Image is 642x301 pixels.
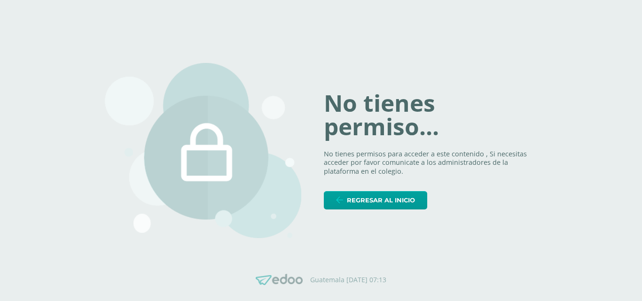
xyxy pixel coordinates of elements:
a: Regresar al inicio [324,191,427,209]
h1: No tienes permiso... [324,92,537,138]
img: Edoo [256,274,303,286]
img: 403.png [105,63,301,239]
p: No tienes permisos para acceder a este contenido , Si necesitas acceder por favor comunicate a lo... [324,150,537,176]
p: Guatemala [DATE] 07:13 [310,276,386,284]
span: Regresar al inicio [347,192,415,209]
